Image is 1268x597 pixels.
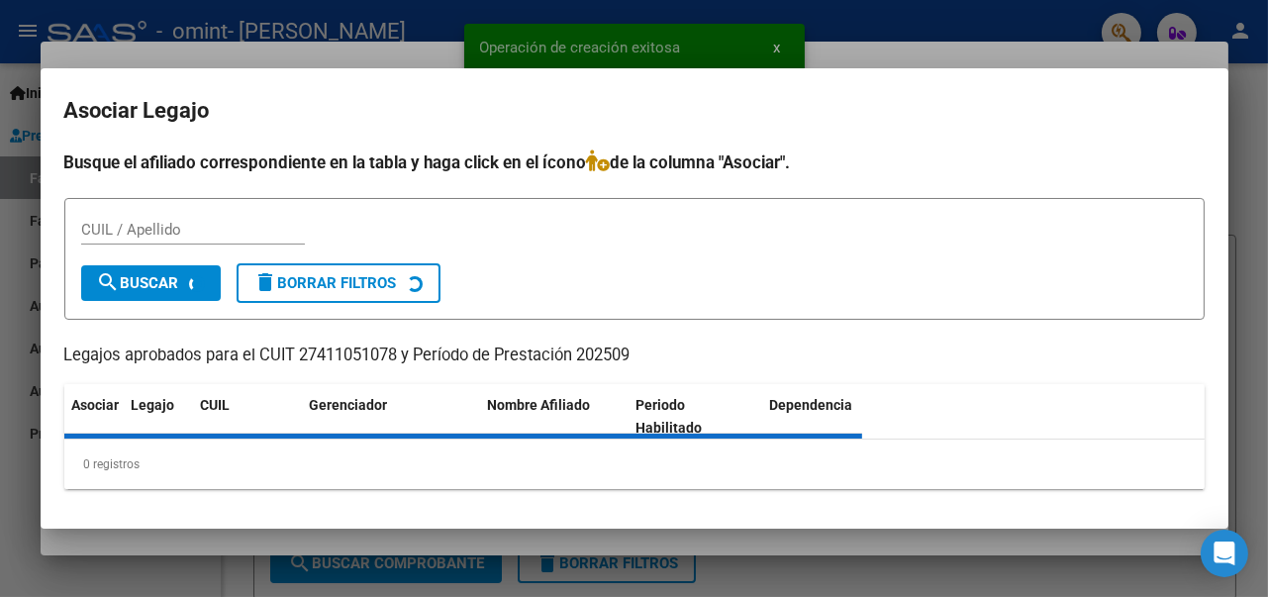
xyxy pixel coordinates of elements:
[762,384,911,449] datatable-header-cell: Dependencia
[201,397,231,413] span: CUIL
[480,384,629,449] datatable-header-cell: Nombre Afiliado
[64,92,1205,130] h2: Asociar Legajo
[770,397,853,413] span: Dependencia
[97,270,121,294] mat-icon: search
[64,384,124,449] datatable-header-cell: Asociar
[254,270,278,294] mat-icon: delete
[81,265,221,301] button: Buscar
[1201,530,1248,577] div: Open Intercom Messenger
[72,397,120,413] span: Asociar
[64,344,1205,368] p: Legajos aprobados para el CUIT 27411051078 y Período de Prestación 202509
[254,274,397,292] span: Borrar Filtros
[237,263,440,303] button: Borrar Filtros
[193,384,302,449] datatable-header-cell: CUIL
[310,397,388,413] span: Gerenciador
[132,397,175,413] span: Legajo
[488,397,591,413] span: Nombre Afiliado
[629,384,762,449] datatable-header-cell: Periodo Habilitado
[636,397,703,436] span: Periodo Habilitado
[64,149,1205,175] h4: Busque el afiliado correspondiente en la tabla y haga click en el ícono de la columna "Asociar".
[124,384,193,449] datatable-header-cell: Legajo
[97,274,179,292] span: Buscar
[64,440,1205,489] div: 0 registros
[302,384,480,449] datatable-header-cell: Gerenciador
